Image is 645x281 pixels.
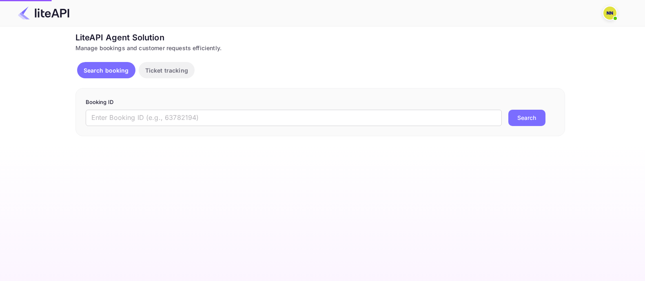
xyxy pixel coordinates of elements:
[75,31,565,44] div: LiteAPI Agent Solution
[86,110,502,126] input: Enter Booking ID (e.g., 63782194)
[84,66,129,75] p: Search booking
[603,7,616,20] img: N/A N/A
[75,44,565,52] div: Manage bookings and customer requests efficiently.
[86,98,555,106] p: Booking ID
[18,7,69,20] img: LiteAPI Logo
[145,66,188,75] p: Ticket tracking
[508,110,545,126] button: Search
